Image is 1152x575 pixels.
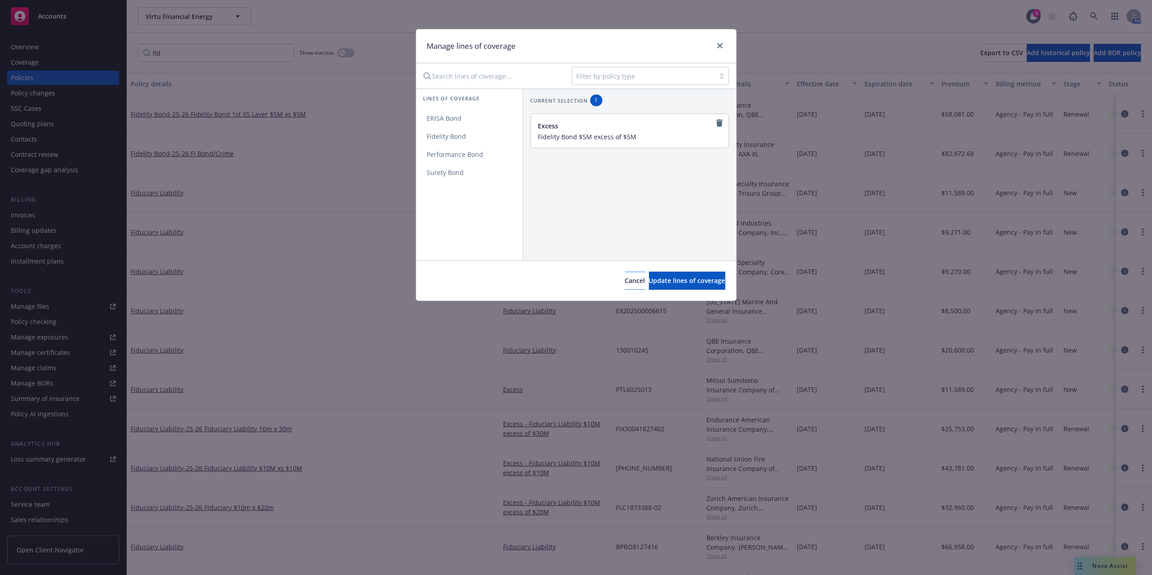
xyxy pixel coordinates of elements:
span: Performance Bond [416,150,494,159]
span: Update lines of coverage [649,276,725,285]
button: Cancel [625,272,645,290]
span: 1 [594,96,599,104]
button: Update lines of coverage [649,272,725,290]
span: Cancel [625,276,645,285]
div: Excess [538,121,719,131]
a: close [715,40,725,51]
h1: Manage lines of coverage [427,40,516,52]
span: Surety Bond [416,168,475,177]
span: Lines of coverage [423,94,480,102]
span: ERISA Bond [416,114,473,123]
input: Add a display name... [538,132,719,141]
span: Fidelity Bond [416,132,477,141]
span: Current selection [531,97,588,104]
a: remove [714,118,725,128]
input: Search lines of coverage... [418,67,564,85]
